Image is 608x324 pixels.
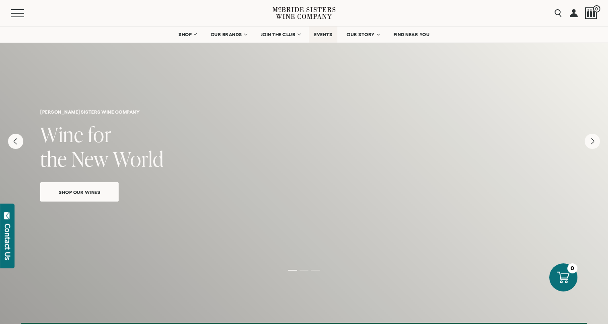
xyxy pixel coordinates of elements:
[300,270,308,271] li: Page dot 2
[394,32,430,37] span: FIND NEAR YOU
[347,32,375,37] span: OUR STORY
[88,120,111,148] span: for
[40,182,119,202] a: Shop Our Wines
[311,270,320,271] li: Page dot 3
[314,32,332,37] span: EVENTS
[40,145,67,173] span: the
[113,145,164,173] span: World
[40,120,84,148] span: Wine
[8,134,23,149] button: Previous
[4,224,12,260] div: Contact Us
[40,109,568,114] h6: [PERSON_NAME] sisters wine company
[585,134,600,149] button: Next
[567,263,577,273] div: 0
[261,32,296,37] span: JOIN THE CLUB
[593,5,600,12] span: 0
[72,145,109,173] span: New
[11,9,40,17] button: Mobile Menu Trigger
[288,270,297,271] li: Page dot 1
[45,187,114,197] span: Shop Our Wines
[388,26,435,43] a: FIND NEAR YOU
[173,26,201,43] a: SHOP
[211,32,242,37] span: OUR BRANDS
[309,26,337,43] a: EVENTS
[256,26,305,43] a: JOIN THE CLUB
[205,26,252,43] a: OUR BRANDS
[341,26,384,43] a: OUR STORY
[179,32,192,37] span: SHOP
